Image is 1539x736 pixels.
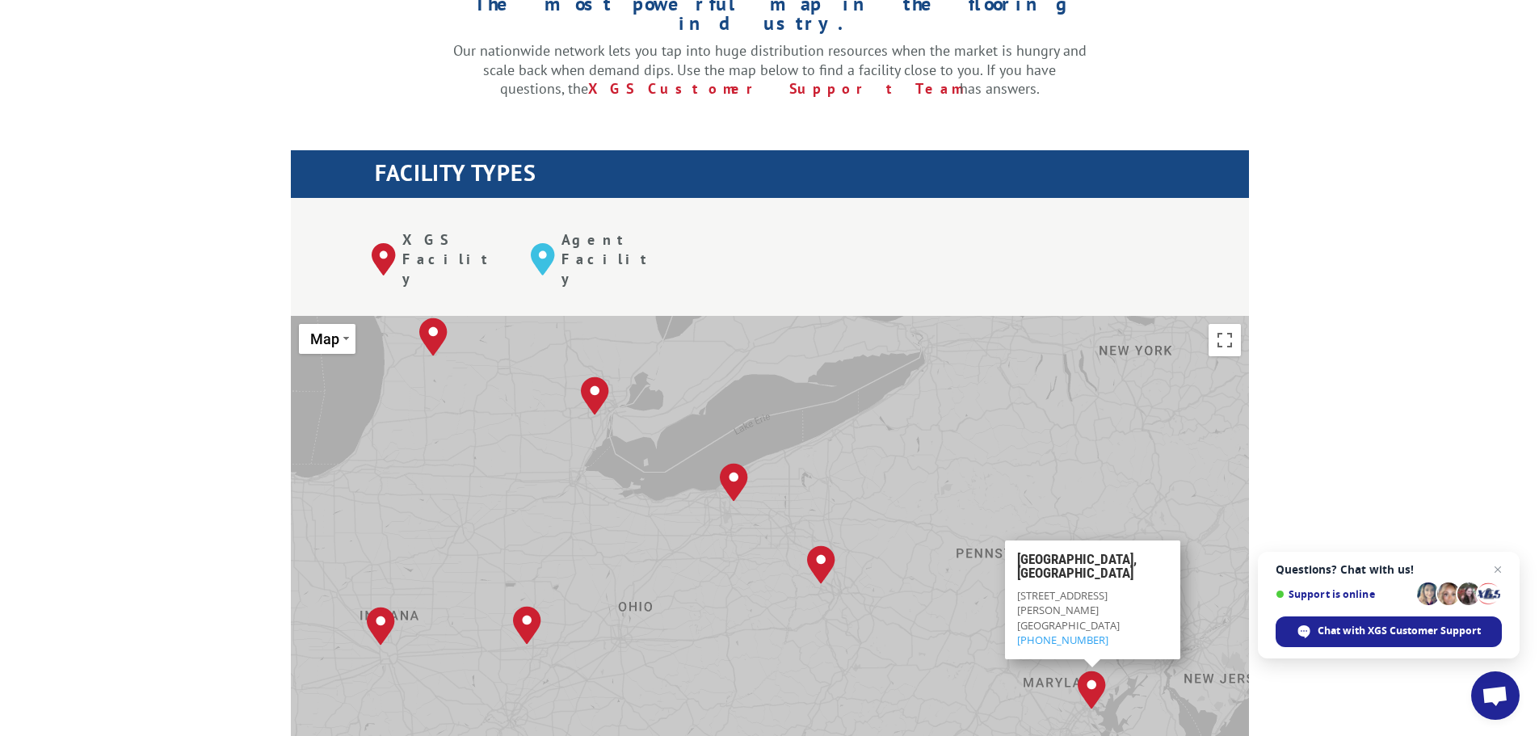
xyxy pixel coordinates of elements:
[1276,563,1502,576] span: Questions? Chat with us!
[1016,588,1167,617] div: [STREET_ADDRESS][PERSON_NAME]
[1162,547,1173,558] span: Close
[1318,624,1481,638] span: Chat with XGS Customer Support
[1016,553,1167,588] h3: [GEOGRAPHIC_DATA], [GEOGRAPHIC_DATA]
[375,162,1249,192] h1: FACILITY TYPES
[419,318,448,356] div: Grand Rapids, MI
[1016,632,1108,646] a: [PHONE_NUMBER]
[807,545,835,584] div: Pittsburgh, PA
[1488,560,1507,579] span: Close chat
[1471,671,1520,720] div: Open chat
[1209,324,1241,356] button: Toggle fullscreen view
[588,79,960,98] a: XGS Customer Support Team
[720,463,748,502] div: Cleveland, OH
[1276,588,1411,600] span: Support is online
[453,41,1087,99] p: Our nationwide network lets you tap into huge distribution resources when the market is hungry an...
[1016,617,1167,646] div: [GEOGRAPHIC_DATA]
[310,330,339,347] span: Map
[1078,671,1106,709] div: Baltimore, MD
[299,324,355,354] button: Change map style
[581,376,609,415] div: Detroit, MI
[402,230,507,288] p: XGS Facility
[1276,616,1502,647] div: Chat with XGS Customer Support
[513,606,541,645] div: Dayton, OH
[367,607,395,646] div: Indianapolis, IN
[561,230,666,288] p: Agent Facility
